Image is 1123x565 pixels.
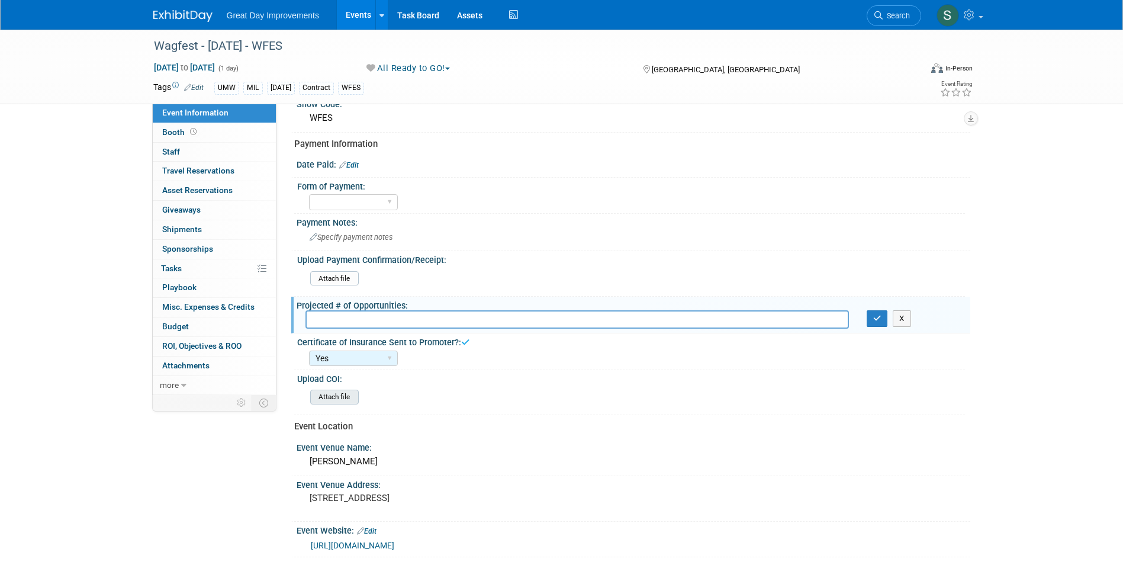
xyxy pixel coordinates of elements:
span: Asset Reservations [162,185,233,195]
td: Tags [153,81,204,95]
div: Upload COI: [297,370,965,385]
span: more [160,380,179,390]
span: Great Day Improvements [227,11,319,20]
div: Event Venue Address: [297,476,970,491]
span: Giveaways [162,205,201,214]
img: ExhibitDay [153,10,213,22]
div: Event Venue Name: [297,439,970,454]
span: (1 day) [217,65,239,72]
a: Misc. Expenses & Credits [153,298,276,317]
span: Attachments [162,361,210,370]
a: Staff [153,143,276,162]
td: Personalize Event Tab Strip [231,395,252,410]
div: Payment Information [294,138,961,150]
div: Wagfest - [DATE] - WFES [150,36,903,57]
a: Sponsorships [153,240,276,259]
div: Event Website: [297,522,970,537]
div: Payment Notes: [297,214,970,229]
div: Certificate of Insurance Sent to Promoter?: [297,333,965,348]
a: Edit [339,161,359,169]
div: Date Paid: [297,156,970,171]
a: Playbook [153,278,276,297]
span: Search [883,11,910,20]
span: Specify payment notes [310,233,392,242]
span: Tasks [161,264,182,273]
span: Budget [162,322,189,331]
div: Projected # of Opportunities: [297,297,970,312]
div: MIL [243,82,263,94]
div: Event Rating [940,81,972,87]
div: In-Person [945,64,973,73]
a: Edit [184,84,204,92]
span: Shipments [162,224,202,234]
a: Travel Reservations [153,162,276,181]
div: UMW [214,82,239,94]
div: Upload Payment Confirmation/Receipt: [297,251,965,266]
div: WFES [305,109,961,127]
div: WFES [338,82,364,94]
a: [URL][DOMAIN_NAME] [311,541,394,550]
span: [DATE] [DATE] [153,62,215,73]
td: Toggle Event Tabs [252,395,276,410]
a: ROI, Objectives & ROO [153,337,276,356]
button: All Ready to GO! [362,62,455,75]
a: Tasks [153,259,276,278]
a: Event Information [153,104,276,123]
a: more [153,376,276,395]
span: Playbook [162,282,197,292]
span: Booth not reserved yet [188,127,199,136]
span: Booth [162,127,199,137]
div: [PERSON_NAME] [305,452,961,471]
button: X [893,310,911,327]
a: Giveaways [153,201,276,220]
div: [DATE] [267,82,295,94]
a: Attachments [153,357,276,375]
span: to [179,63,190,72]
div: Contract [299,82,334,94]
span: [GEOGRAPHIC_DATA], [GEOGRAPHIC_DATA] [652,65,800,74]
a: Search [867,5,921,26]
img: Format-Inperson.png [931,63,943,73]
a: Budget [153,317,276,336]
a: Edit [357,527,377,535]
span: Sponsorships [162,244,213,253]
span: Event Information [162,108,229,117]
span: Travel Reservations [162,166,234,175]
a: Asset Reservations [153,181,276,200]
a: Booth [153,123,276,142]
img: Sha'Nautica Sales [937,4,959,27]
div: Event Format [851,62,973,79]
span: ROI, Objectives & ROO [162,341,242,351]
span: Staff [162,147,180,156]
span: Misc. Expenses & Credits [162,302,255,312]
div: Form of Payment: [297,178,965,192]
div: Event Location [294,420,961,433]
a: Shipments [153,220,276,239]
pre: [STREET_ADDRESS] [310,493,564,503]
